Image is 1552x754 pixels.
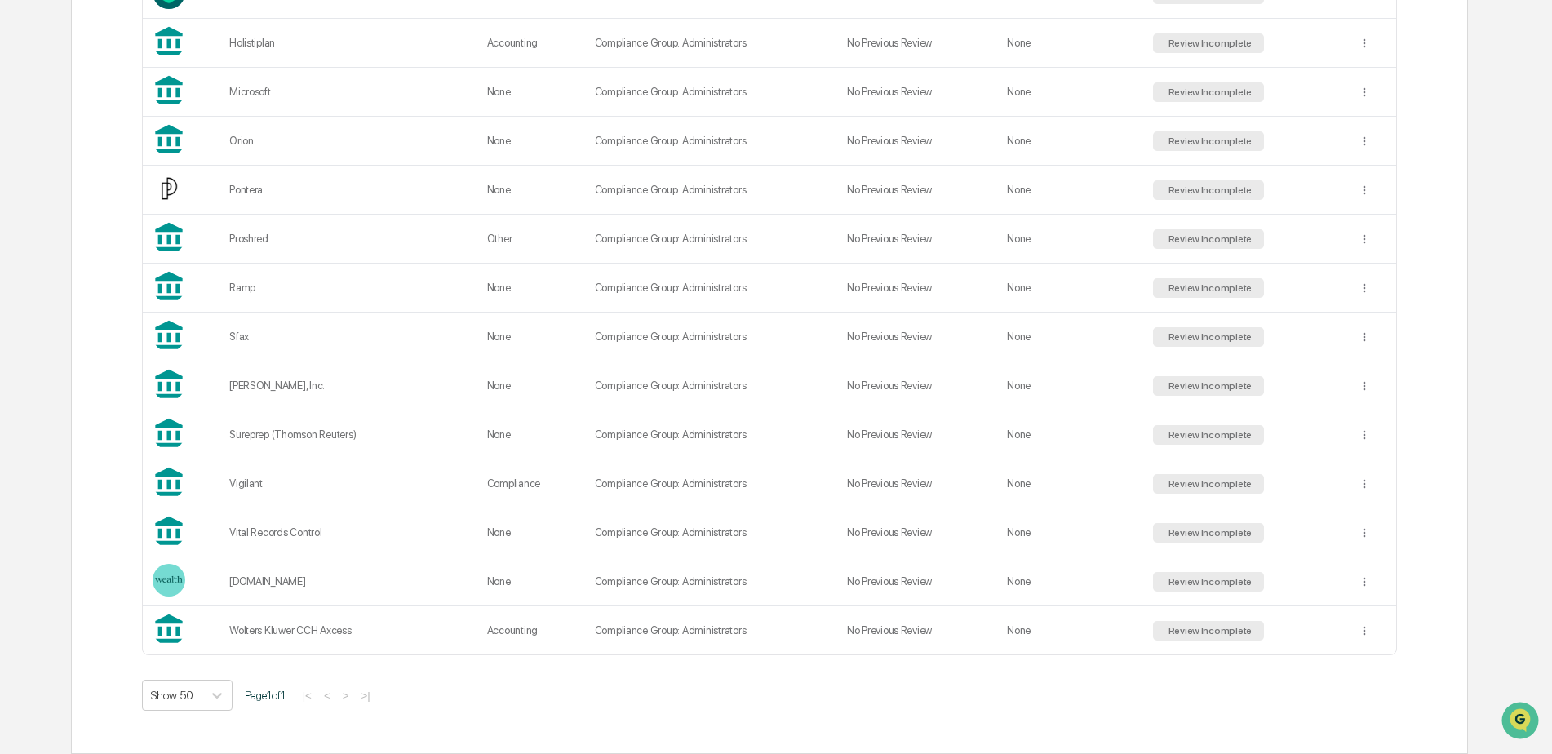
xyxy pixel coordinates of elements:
[477,508,585,557] td: None
[1165,184,1253,196] div: Review Incomplete
[33,267,46,280] img: 1746055101610-c473b297-6a78-478c-a979-82029cc54cd1
[33,223,46,236] img: 1746055101610-c473b297-6a78-478c-a979-82029cc54cd1
[253,178,297,197] button: See all
[229,477,468,490] div: Vigilant
[585,557,837,606] td: Compliance Group: Administrators
[1165,282,1253,294] div: Review Incomplete
[837,215,997,264] td: No Previous Review
[997,264,1142,313] td: None
[837,68,997,117] td: No Previous Review
[585,459,837,508] td: Compliance Group: Administrators
[1165,135,1253,147] div: Review Incomplete
[1165,38,1253,49] div: Review Incomplete
[229,233,468,245] div: Proshred
[229,86,468,98] div: Microsoft
[837,606,997,654] td: No Previous Review
[837,361,997,410] td: No Previous Review
[585,117,837,166] td: Compliance Group: Administrators
[229,624,468,636] div: Wolters Kluwer CCH Axcess
[997,557,1142,606] td: None
[277,130,297,149] button: Start new chat
[997,117,1142,166] td: None
[33,365,103,381] span: Data Lookup
[16,34,297,60] p: How can we help?
[585,361,837,410] td: Compliance Group: Administrators
[477,459,585,508] td: Compliance
[34,125,64,154] img: 8933085812038_c878075ebb4cc5468115_72.jpg
[153,564,185,597] img: Vendor Logo
[477,215,585,264] td: Other
[477,313,585,361] td: None
[585,508,837,557] td: Compliance Group: Administrators
[162,405,197,417] span: Pylon
[319,689,335,703] button: <
[10,327,112,357] a: 🖐️Preclearance
[73,125,268,141] div: Start new chat
[10,358,109,388] a: 🔎Data Lookup
[1500,700,1544,744] iframe: Open customer support
[477,557,585,606] td: None
[585,68,837,117] td: Compliance Group: Administrators
[997,361,1142,410] td: None
[585,313,837,361] td: Compliance Group: Administrators
[837,313,997,361] td: No Previous Review
[997,19,1142,68] td: None
[16,335,29,348] div: 🖐️
[477,117,585,166] td: None
[1165,429,1253,441] div: Review Incomplete
[585,606,837,654] td: Compliance Group: Administrators
[585,215,837,264] td: Compliance Group: Administrators
[338,689,354,703] button: >
[477,410,585,459] td: None
[997,459,1142,508] td: None
[477,166,585,215] td: None
[229,428,468,441] div: Sureprep (Thomson Reuters)
[997,606,1142,654] td: None
[1165,625,1253,636] div: Review Incomplete
[585,264,837,313] td: Compliance Group: Administrators
[229,37,468,49] div: Holistiplan
[585,166,837,215] td: Compliance Group: Administrators
[837,166,997,215] td: No Previous Review
[837,410,997,459] td: No Previous Review
[135,222,141,235] span: •
[477,264,585,313] td: None
[51,222,132,235] span: [PERSON_NAME]
[1165,576,1253,588] div: Review Incomplete
[1165,233,1253,245] div: Review Incomplete
[135,266,141,279] span: •
[16,206,42,233] img: Jack Rasmussen
[73,141,224,154] div: We're available if you need us!
[115,404,197,417] a: Powered byPylon
[837,264,997,313] td: No Previous Review
[1165,527,1253,539] div: Review Incomplete
[837,508,997,557] td: No Previous Review
[477,68,585,117] td: None
[229,526,468,539] div: Vital Records Control
[245,689,286,702] span: Page 1 of 1
[837,19,997,68] td: No Previous Review
[229,330,468,343] div: Sfax
[477,361,585,410] td: None
[16,125,46,154] img: 1746055101610-c473b297-6a78-478c-a979-82029cc54cd1
[42,74,269,91] input: Clear
[477,19,585,68] td: Accounting
[356,689,375,703] button: >|
[135,334,202,350] span: Attestations
[51,266,132,279] span: [PERSON_NAME]
[229,575,468,588] div: [DOMAIN_NAME]
[585,19,837,68] td: Compliance Group: Administrators
[229,282,468,294] div: Ramp
[118,335,131,348] div: 🗄️
[1165,86,1253,98] div: Review Incomplete
[16,181,104,194] div: Past conversations
[837,459,997,508] td: No Previous Review
[16,251,42,277] img: Jack Rasmussen
[33,334,105,350] span: Preclearance
[144,266,178,279] span: [DATE]
[229,379,468,392] div: [PERSON_NAME], Inc.
[997,166,1142,215] td: None
[997,215,1142,264] td: None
